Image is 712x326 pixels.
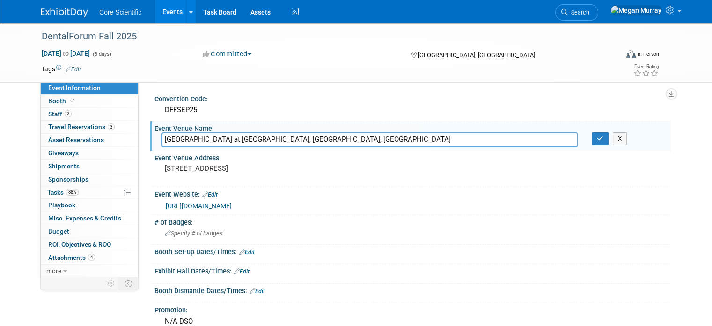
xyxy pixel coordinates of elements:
[41,225,138,238] a: Budget
[119,277,139,289] td: Toggle Event Tabs
[41,251,138,264] a: Attachments4
[65,110,72,117] span: 2
[48,149,79,157] span: Giveaways
[154,92,671,104] div: Convention Code:
[250,288,265,295] a: Edit
[637,51,659,58] div: In-Person
[418,52,535,59] span: [GEOGRAPHIC_DATA], [GEOGRAPHIC_DATA]
[48,175,88,183] span: Sponsorships
[48,110,72,118] span: Staff
[66,66,81,73] a: Edit
[38,28,607,45] div: DentalForum Fall 2025
[41,147,138,159] a: Giveaways
[88,254,95,261] span: 4
[48,201,75,209] span: Playbook
[165,230,222,237] span: Specify # of badges
[66,189,79,196] span: 88%
[48,241,111,248] span: ROI, Objectives & ROO
[99,8,141,16] span: Core Scientific
[41,108,138,121] a: Staff2
[48,214,121,222] span: Misc. Expenses & Credits
[92,51,111,57] span: (3 days)
[48,123,115,130] span: Travel Reservations
[199,49,255,59] button: Committed
[154,151,671,163] div: Event Venue Address:
[41,49,90,58] span: [DATE] [DATE]
[41,212,138,225] a: Misc. Expenses & Credits
[48,84,101,91] span: Event Information
[568,9,589,16] span: Search
[234,268,250,275] a: Edit
[41,173,138,186] a: Sponsorships
[41,186,138,199] a: Tasks88%
[633,64,659,69] div: Event Rating
[48,136,104,144] span: Asset Reservations
[41,134,138,146] a: Asset Reservations
[154,245,671,257] div: Booth Set-up Dates/Times:
[154,303,671,315] div: Promotion:
[626,50,636,58] img: Format-Inperson.png
[41,8,88,17] img: ExhibitDay
[555,4,598,21] a: Search
[610,5,662,15] img: Megan Murray
[70,98,75,103] i: Booth reservation complete
[41,121,138,133] a: Travel Reservations3
[41,199,138,212] a: Playbook
[41,238,138,251] a: ROI, Objectives & ROO
[165,164,360,173] pre: [STREET_ADDRESS]
[166,202,232,210] a: [URL][DOMAIN_NAME]
[568,49,659,63] div: Event Format
[613,132,627,145] button: X
[46,267,61,274] span: more
[61,50,70,57] span: to
[47,189,79,196] span: Tasks
[202,191,218,198] a: Edit
[154,187,671,199] div: Event Website:
[154,264,671,276] div: Exhibit Hall Dates/Times:
[154,121,671,133] div: Event Venue Name:
[154,284,671,296] div: Booth Dismantle Dates/Times:
[48,254,95,261] span: Attachments
[48,97,77,105] span: Booth
[161,103,664,117] div: DFFSEP25
[239,249,255,256] a: Edit
[48,227,69,235] span: Budget
[103,277,119,289] td: Personalize Event Tab Strip
[41,160,138,173] a: Shipments
[41,265,138,277] a: more
[41,95,138,107] a: Booth
[108,123,115,130] span: 3
[48,162,80,170] span: Shipments
[41,82,138,94] a: Event Information
[41,64,81,74] td: Tags
[154,215,671,227] div: # of Badges:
